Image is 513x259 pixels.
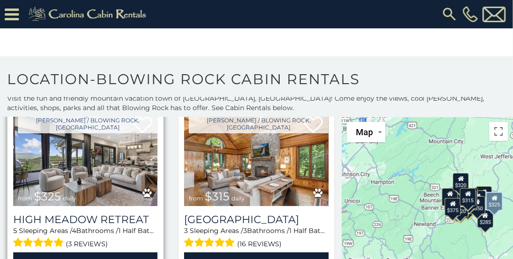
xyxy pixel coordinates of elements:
div: $400 [442,188,459,206]
div: Sleeping Areas / Bathrooms / Sleeps: [13,226,158,250]
a: [PERSON_NAME] / Blowing Rock, [GEOGRAPHIC_DATA] [18,114,158,133]
div: Sleeping Areas / Bathrooms / Sleeps: [184,226,328,250]
span: 5 [13,226,17,235]
span: daily [231,195,245,202]
span: 1 Half Baths / [118,226,161,235]
span: from [189,195,203,202]
div: $320 [453,173,469,191]
span: (3 reviews) [66,238,108,250]
img: search-regular.svg [441,6,458,23]
span: 1 Half Baths / [289,226,332,235]
img: Chimney Island [184,110,328,207]
div: $285 [478,210,494,228]
a: High Meadow Retreat from $325 daily [13,110,158,207]
span: 4 [72,226,76,235]
img: High Meadow Retreat [13,110,158,207]
div: $930 [476,186,492,204]
span: daily [63,195,76,202]
div: $375 [445,198,461,216]
button: Toggle fullscreen view [489,122,508,141]
span: $315 [205,190,230,203]
span: 3 [184,226,188,235]
span: 3 [243,226,247,235]
a: [PHONE_NUMBER] [460,6,480,22]
a: High Meadow Retreat [13,213,158,226]
img: Khaki-logo.png [24,5,154,24]
div: $315 [460,188,476,206]
h3: Chimney Island [184,213,328,226]
div: $350 [469,196,486,214]
span: $325 [34,190,61,203]
a: [PERSON_NAME] / Blowing Rock, [GEOGRAPHIC_DATA] [189,114,328,133]
span: (16 reviews) [237,238,282,250]
button: Change map style [347,122,386,142]
div: $226 [470,190,486,208]
span: Map [356,127,373,137]
a: [GEOGRAPHIC_DATA] [184,213,328,226]
span: from [18,195,32,202]
div: $325 [486,192,504,211]
a: Chimney Island from $315 daily [184,110,328,207]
